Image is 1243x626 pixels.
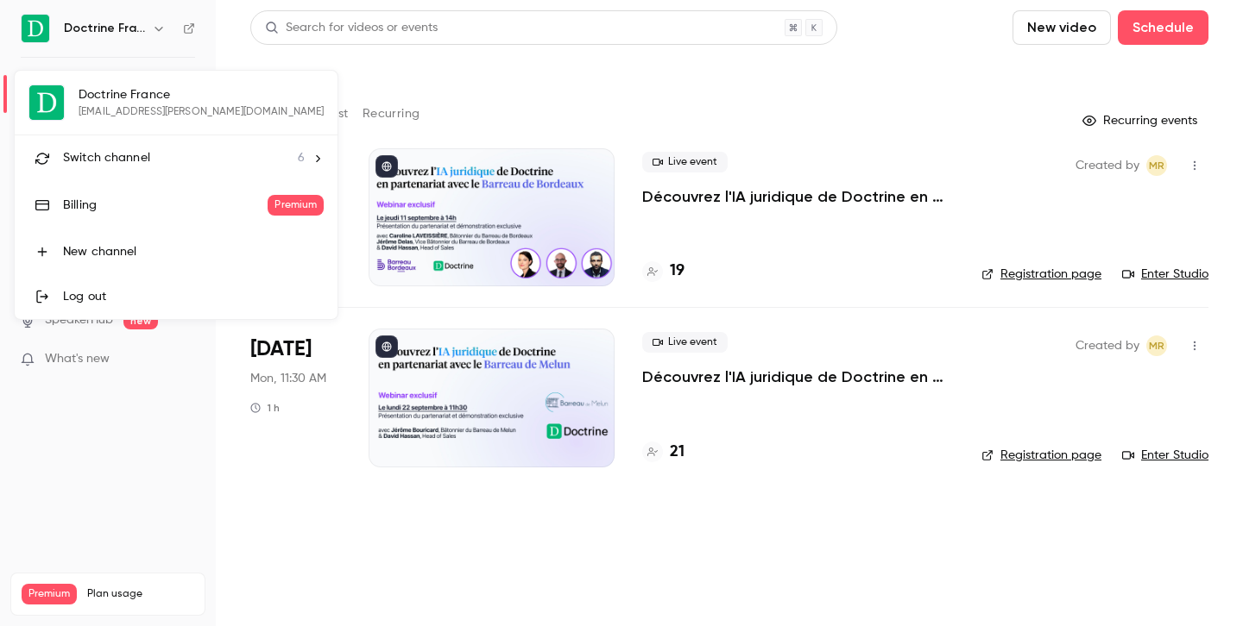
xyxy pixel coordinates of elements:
[268,195,324,216] span: Premium
[63,197,268,214] div: Billing
[63,243,324,260] div: New channel
[63,149,150,167] span: Switch channel
[63,288,324,305] div: Log out
[298,149,305,167] span: 6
